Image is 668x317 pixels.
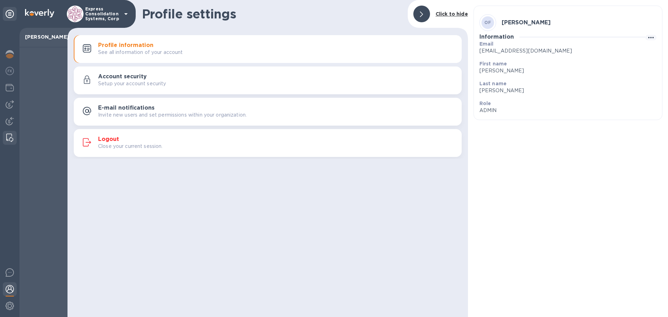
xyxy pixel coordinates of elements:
p: Close your current session. [98,143,163,150]
p: ADMIN [479,107,651,114]
p: Setup your account security [98,80,166,87]
h3: [PERSON_NAME] [502,19,551,26]
button: Profile informationSee all information of your account [74,35,462,63]
p: Express Consolidation Systems, Corp [85,7,120,21]
p: Invite new users and set permissions within your organization. [98,111,247,119]
h3: E-mail notifications [98,105,154,111]
img: Wallets [6,84,14,92]
img: Foreign exchange [6,67,14,75]
b: Last name [479,81,507,86]
p: See all information of your account [98,49,183,56]
p: [PERSON_NAME] [479,67,651,74]
h3: Logout [98,136,119,143]
b: First name [479,61,507,66]
div: Unpin categories [3,7,17,21]
b: Email [479,41,494,47]
b: Role [479,101,491,106]
h1: Profile settings [142,7,402,21]
h3: Profile information [98,42,153,49]
button: E-mail notificationsInvite new users and set permissions within your organization. [74,98,462,126]
button: LogoutClose your current session. [74,129,462,157]
b: Click to hide [436,11,468,17]
h3: Information [479,34,514,40]
p: [PERSON_NAME] [25,33,62,40]
img: Logo [25,9,54,17]
p: [PERSON_NAME] [479,87,651,94]
p: [EMAIL_ADDRESS][DOMAIN_NAME] [479,47,651,55]
h3: Account security [98,73,147,80]
div: OF[PERSON_NAME] [479,11,657,34]
button: Account securitySetup your account security [74,66,462,94]
b: OF [484,20,491,25]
